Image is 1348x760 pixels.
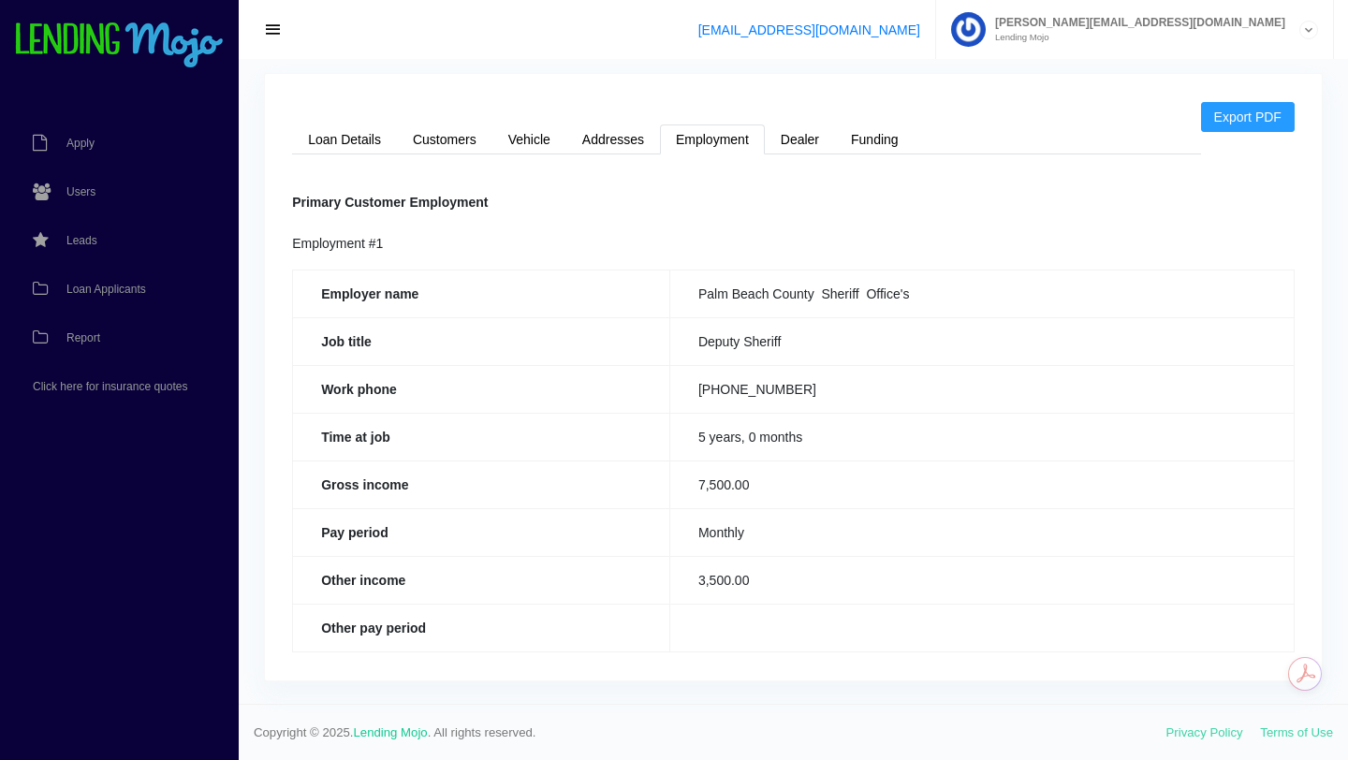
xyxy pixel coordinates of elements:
[14,22,225,69] img: logo-small.png
[669,556,1294,604] td: 3,500.00
[66,186,95,197] span: Users
[765,124,835,154] a: Dealer
[293,556,670,604] th: Other income
[293,413,670,460] th: Time at job
[669,508,1294,556] td: Monthly
[669,460,1294,508] td: 7,500.00
[397,124,492,154] a: Customers
[66,235,97,246] span: Leads
[1201,102,1295,132] a: Export PDF
[254,723,1166,742] span: Copyright © 2025. . All rights reserved.
[293,270,670,317] th: Employer name
[566,124,660,154] a: Addresses
[986,17,1285,28] span: [PERSON_NAME][EMAIL_ADDRESS][DOMAIN_NAME]
[66,332,100,343] span: Report
[293,317,670,365] th: Job title
[292,124,397,154] a: Loan Details
[33,381,187,392] span: Click here for insurance quotes
[669,270,1294,317] td: Palm Beach County Sheriff Office's
[698,22,920,37] a: [EMAIL_ADDRESS][DOMAIN_NAME]
[293,604,670,651] th: Other pay period
[1166,725,1243,739] a: Privacy Policy
[951,12,986,47] img: Profile image
[835,124,915,154] a: Funding
[669,413,1294,460] td: 5 years, 0 months
[986,33,1285,42] small: Lending Mojo
[66,138,95,149] span: Apply
[66,284,146,295] span: Loan Applicants
[293,508,670,556] th: Pay period
[354,725,428,739] a: Lending Mojo
[293,365,670,413] th: Work phone
[660,124,765,154] a: Employment
[292,233,1295,256] div: Employment #1
[492,124,566,154] a: Vehicle
[1260,725,1333,739] a: Terms of Use
[669,317,1294,365] td: Deputy Sheriff
[292,192,1295,214] div: Primary Customer Employment
[293,460,670,508] th: Gross income
[669,365,1294,413] td: [PHONE_NUMBER]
